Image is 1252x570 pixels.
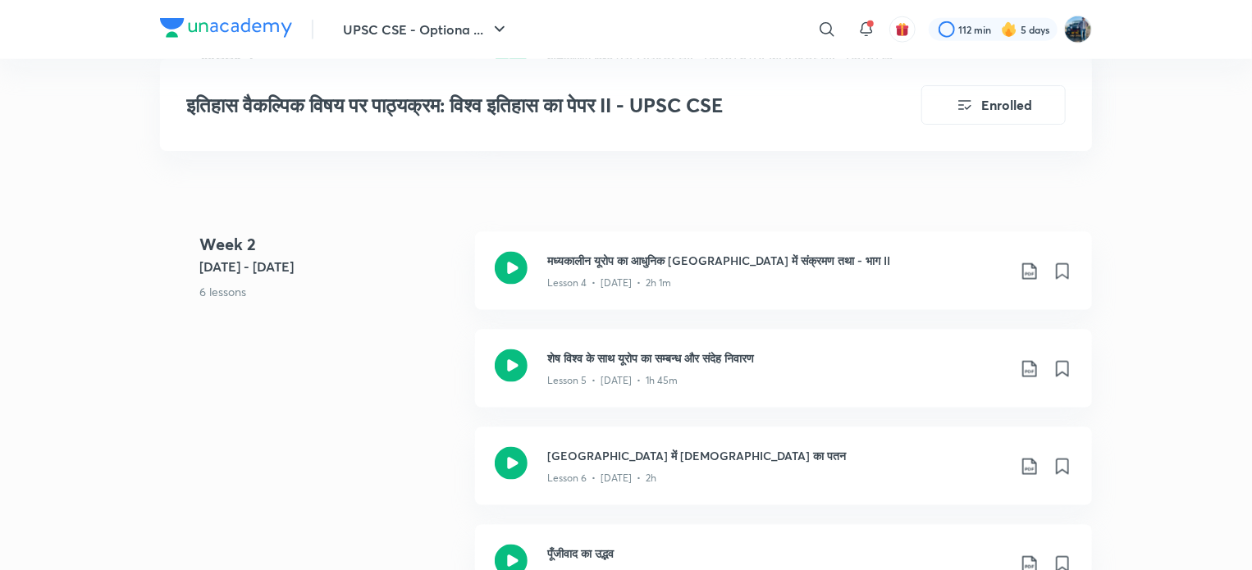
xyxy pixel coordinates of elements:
[547,252,1007,269] h3: मध्यकालीन यूरोप का आधुनिक [GEOGRAPHIC_DATA] में संक्रमण तथा - भाग II
[160,18,292,42] a: Company Logo
[547,447,1007,464] h3: [GEOGRAPHIC_DATA] में [DEMOGRAPHIC_DATA] का पतन
[547,276,671,290] p: Lesson 4 • [DATE] • 2h 1m
[547,545,1007,562] h3: पूँजीवाद का उद्भव
[547,373,678,388] p: Lesson 5 • [DATE] • 1h 45m
[199,257,462,276] h5: [DATE] - [DATE]
[333,13,519,46] button: UPSC CSE - Optiona ...
[186,93,829,117] h3: इतिहास वैकल्पिक विषय पर पाठ्यक्रम: विश्व इतिहास का पेपर II - UPSC CSE
[1001,21,1017,38] img: streak
[889,16,916,43] button: avatar
[475,330,1092,427] a: शेष विश्व के साथ यूरोप का सम्बन्ध और संदेह निवारणLesson 5 • [DATE] • 1h 45m
[895,22,910,37] img: avatar
[921,85,1066,125] button: Enrolled
[475,427,1092,525] a: [GEOGRAPHIC_DATA] में [DEMOGRAPHIC_DATA] का पतनLesson 6 • [DATE] • 2h
[547,471,656,486] p: Lesson 6 • [DATE] • 2h
[547,349,1007,367] h3: शेष विश्व के साथ यूरोप का सम्बन्ध और संदेह निवारण
[199,232,462,257] h4: Week 2
[199,283,462,300] p: 6 lessons
[160,18,292,38] img: Company Logo
[1064,16,1092,43] img: I A S babu
[475,232,1092,330] a: मध्यकालीन यूरोप का आधुनिक [GEOGRAPHIC_DATA] में संक्रमण तथा - भाग IILesson 4 • [DATE] • 2h 1m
